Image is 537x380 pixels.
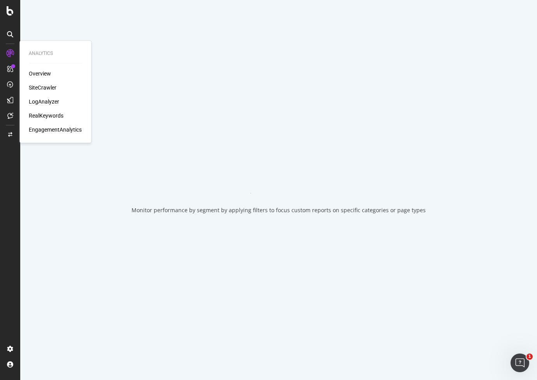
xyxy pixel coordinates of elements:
[29,112,63,120] a: RealKeywords
[132,206,426,214] div: Monitor performance by segment by applying filters to focus custom reports on specific categories...
[29,98,59,106] a: LogAnalyzer
[29,126,82,134] a: EngagementAnalytics
[29,70,51,77] a: Overview
[29,50,82,57] div: Analytics
[251,166,307,194] div: animation
[29,84,56,91] a: SiteCrawler
[511,354,529,372] iframe: Intercom live chat
[526,354,533,360] span: 1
